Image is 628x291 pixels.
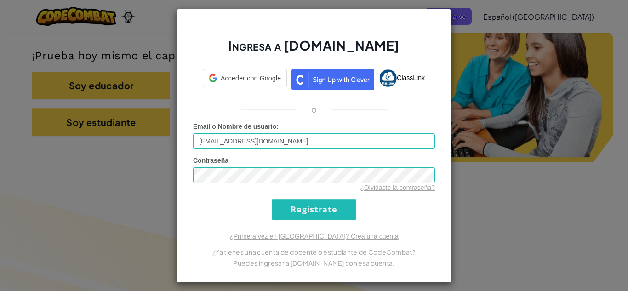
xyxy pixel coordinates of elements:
img: classlink-logo-small.png [379,69,397,87]
a: ¿Olvidaste la contraseña? [360,184,435,191]
h2: Ingresa a [DOMAIN_NAME] [193,37,435,63]
p: Puedes ingresar a [DOMAIN_NAME] con esa cuenta. [193,257,435,268]
span: Email o Nombre de usuario [193,123,276,130]
span: Acceder con Google [221,74,281,83]
p: o [311,104,317,115]
a: ¿Primera vez en [GEOGRAPHIC_DATA]? Crea una cuenta [229,233,399,240]
p: ¿Ya tienes una cuenta de docente o estudiante de CodeCombat? [193,246,435,257]
div: Acceder con Google [203,69,287,87]
span: Contraseña [193,157,228,164]
input: Regístrate [272,199,356,220]
label: : [193,122,279,131]
img: clever_sso_button@2x.png [291,69,374,90]
span: ClassLink [397,74,425,81]
a: Acceder con Google [203,69,287,90]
